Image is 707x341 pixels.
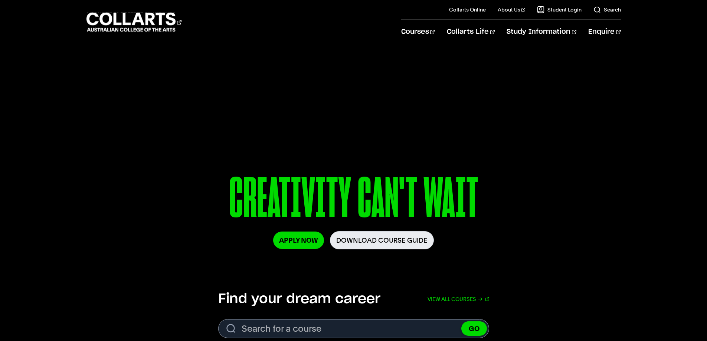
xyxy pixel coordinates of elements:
[447,20,495,44] a: Collarts Life
[401,20,435,44] a: Courses
[218,291,380,307] h2: Find your dream career
[537,6,582,13] a: Student Login
[146,170,560,231] p: CREATIVITY CAN'T WAIT
[428,291,489,307] a: View all courses
[588,20,621,44] a: Enquire
[273,232,324,249] a: Apply Now
[86,12,181,33] div: Go to homepage
[461,321,487,336] button: GO
[498,6,525,13] a: About Us
[218,319,489,338] input: Search for a course
[593,6,621,13] a: Search
[507,20,576,44] a: Study Information
[330,231,434,249] a: Download Course Guide
[218,319,489,338] form: Search
[449,6,486,13] a: Collarts Online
